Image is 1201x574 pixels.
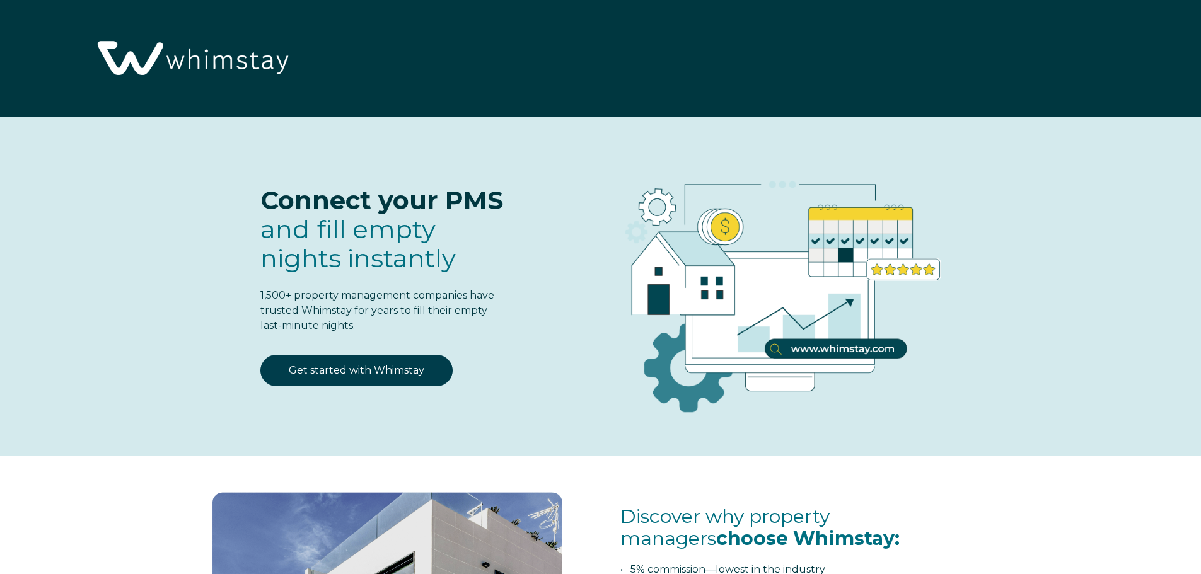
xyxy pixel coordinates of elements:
span: Connect your PMS [260,185,503,215]
span: choose Whimstay: [716,527,900,550]
span: and [260,214,456,273]
img: Whimstay Logo-02 1 [88,6,294,112]
span: fill empty nights instantly [260,214,456,273]
span: 1,500+ property management companies have trusted Whimstay for years to fill their empty last-min... [260,289,494,331]
span: Discover why property managers [620,505,900,550]
a: Get started with Whimstay [260,355,453,386]
img: RBO Ilustrations-03 [554,142,997,433]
